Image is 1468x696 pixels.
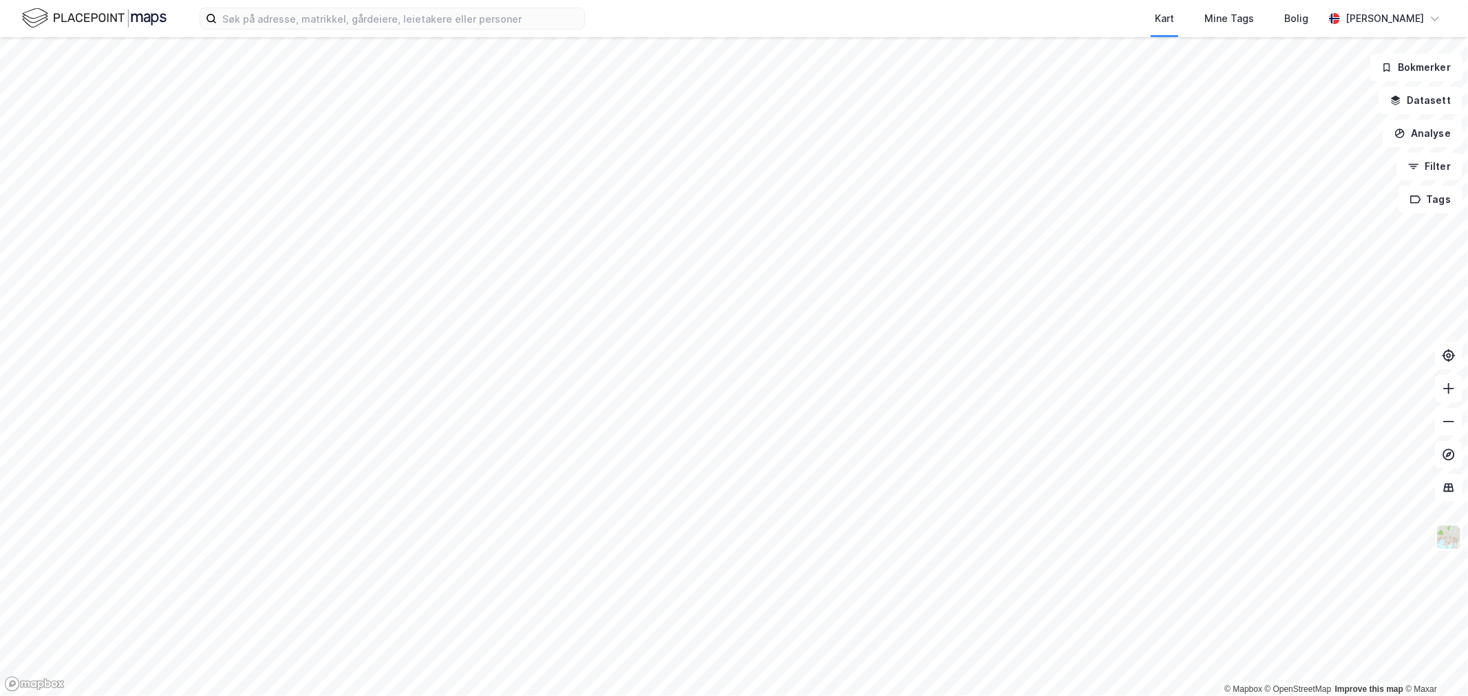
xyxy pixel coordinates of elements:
[217,8,584,29] input: Søk på adresse, matrikkel, gårdeiere, leietakere eller personer
[1155,10,1174,27] div: Kart
[1399,630,1468,696] iframe: Chat Widget
[1398,186,1462,213] button: Tags
[1224,684,1262,694] a: Mapbox
[1345,10,1424,27] div: [PERSON_NAME]
[1284,10,1308,27] div: Bolig
[1335,684,1403,694] a: Improve this map
[1265,684,1332,694] a: OpenStreetMap
[1204,10,1254,27] div: Mine Tags
[1436,524,1462,550] img: Z
[22,6,167,30] img: logo.f888ab2527a4732fd821a326f86c7f29.svg
[1396,153,1462,180] button: Filter
[4,676,65,692] a: Mapbox homepage
[1379,87,1462,114] button: Datasett
[1370,54,1462,81] button: Bokmerker
[1383,120,1462,147] button: Analyse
